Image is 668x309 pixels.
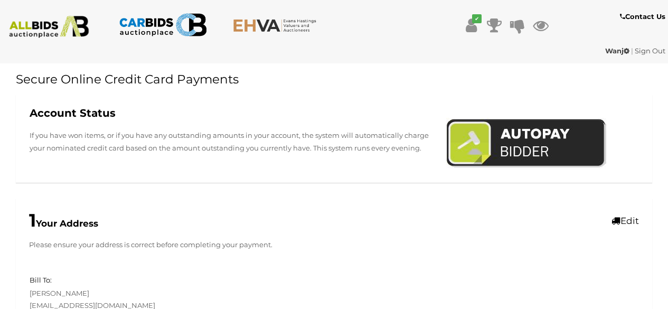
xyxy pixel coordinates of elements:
i: ✔ [472,14,482,23]
h5: Bill To: [30,276,52,284]
span: | [631,46,633,55]
p: If you have won items, or if you have any outstanding amounts in your account, the system will au... [30,129,430,154]
p: Please ensure your address is correct before completing your payment. [29,239,639,251]
h1: Secure Online Credit Card Payments [16,73,652,86]
img: PreferredBidder.png [446,118,606,170]
b: Your Address [29,218,98,229]
a: ✔ [463,16,479,35]
b: Contact Us [620,12,665,21]
a: Sign Out [635,46,665,55]
img: CARBIDS.com.au [119,11,207,39]
span: 1 [29,209,36,231]
img: EHVA.com.au [233,18,321,32]
a: Edit [611,216,639,226]
a: Wanj [605,46,631,55]
a: Contact Us [620,11,668,23]
b: Account Status [30,107,116,119]
strong: Wanj [605,46,629,55]
img: ALLBIDS.com.au [5,16,93,38]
